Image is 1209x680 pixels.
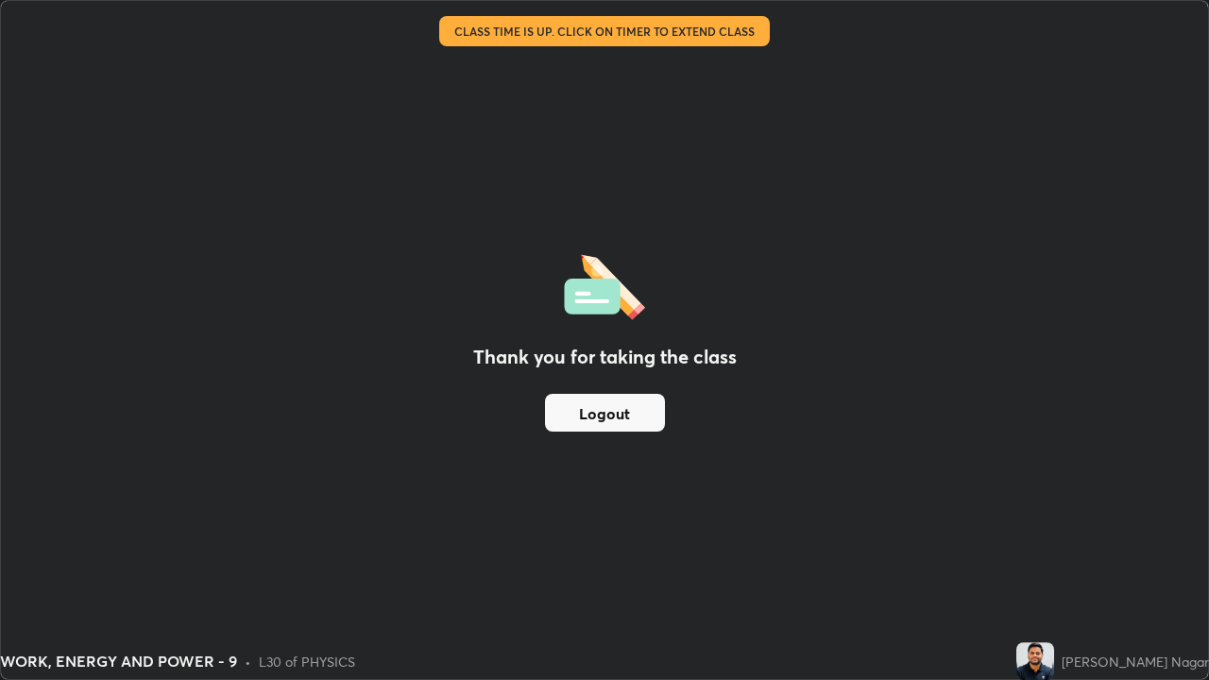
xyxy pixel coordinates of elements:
[545,394,665,432] button: Logout
[259,652,355,671] div: L30 of PHYSICS
[1016,642,1054,680] img: 9f4007268c7146d6abf57a08412929d2.jpg
[245,652,251,671] div: •
[564,248,645,320] img: offlineFeedback.1438e8b3.svg
[1062,652,1209,671] div: [PERSON_NAME] Nagar
[473,343,737,371] h2: Thank you for taking the class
